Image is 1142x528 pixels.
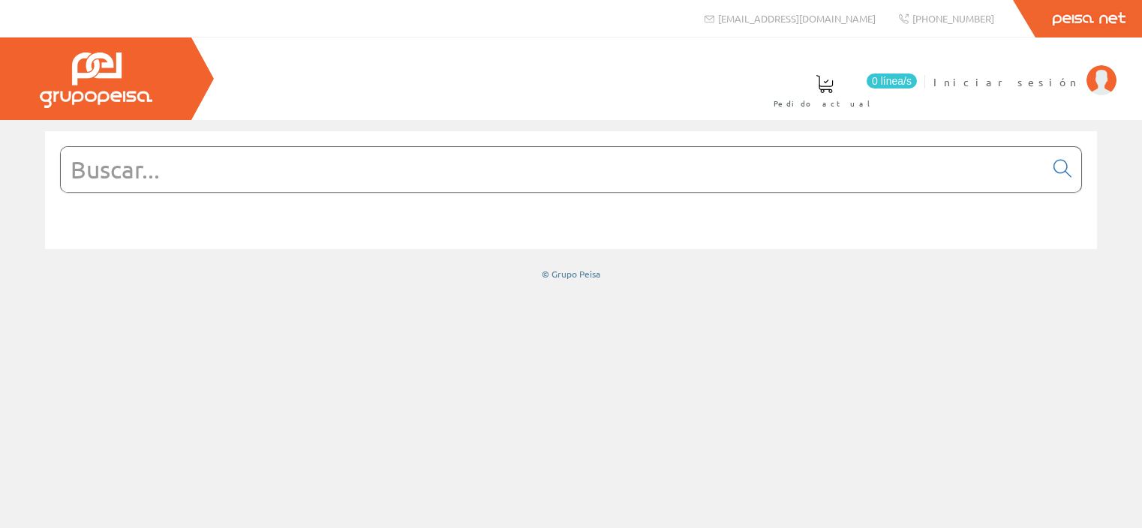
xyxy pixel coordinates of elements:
[774,96,876,111] span: Pedido actual
[718,12,876,25] span: [EMAIL_ADDRESS][DOMAIN_NAME]
[45,268,1097,280] div: © Grupo Peisa
[933,74,1079,89] span: Iniciar sesión
[933,62,1116,76] a: Iniciar sesión
[912,12,994,25] span: [PHONE_NUMBER]
[61,147,1044,192] input: Buscar...
[40,52,152,108] img: Grupo Peisa
[867,73,917,88] span: 0 línea/s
